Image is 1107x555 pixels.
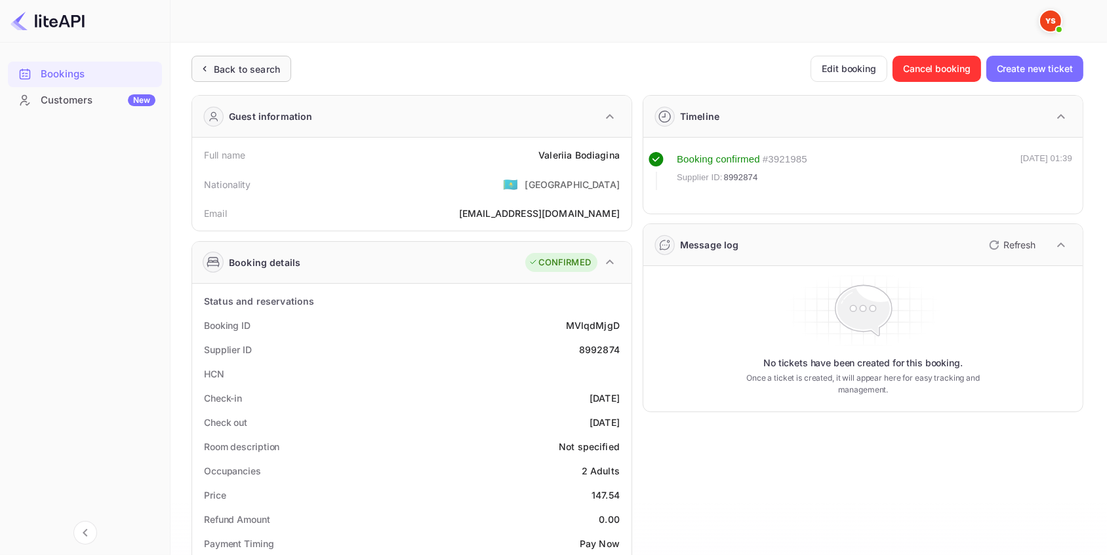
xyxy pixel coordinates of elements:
div: 0.00 [599,512,620,526]
div: Payment Timing [204,537,274,550]
div: # 3921985 [763,152,807,167]
div: HCN [204,367,224,381]
div: CONFIRMED [529,256,591,269]
div: [DATE] [590,415,620,429]
div: Refund Amount [204,512,270,526]
div: Pay Now [580,537,620,550]
div: Back to search [214,62,280,76]
div: Check-in [204,391,242,405]
div: Valeriia Bodiagina [538,148,620,162]
div: Bookings [41,67,155,82]
a: Bookings [8,62,162,86]
button: Edit booking [811,56,887,82]
div: 2 Adults [582,464,620,478]
span: 8992874 [724,171,758,184]
div: Supplier ID [204,343,252,356]
span: United States [503,172,518,196]
p: Once a ticket is created, it will appear here for easy tracking and management. [745,372,981,396]
p: No tickets have been created for this booking. [763,356,963,370]
div: [GEOGRAPHIC_DATA] [525,178,620,191]
div: Status and reservations [204,294,314,308]
div: [DATE] 01:39 [1020,152,1072,190]
div: Nationality [204,178,251,191]
div: MVlqdMjgD [566,318,620,332]
div: Customers [41,93,155,108]
div: Booking confirmed [677,152,760,167]
div: Timeline [680,109,719,123]
button: Cancel booking [893,56,981,82]
div: Email [204,206,227,220]
div: Occupancies [204,464,261,478]
button: Collapse navigation [73,521,97,545]
div: Full name [204,148,245,162]
div: Not specified [559,440,620,453]
p: Refresh [1003,238,1036,252]
div: [EMAIL_ADDRESS][DOMAIN_NAME] [459,206,620,220]
div: 8992874 [579,343,620,356]
img: Yandex Support [1040,10,1061,31]
div: Booking ID [204,318,251,332]
div: Booking details [229,256,300,269]
div: Guest information [229,109,313,123]
button: Create new ticket [986,56,1083,82]
div: Message log [680,238,739,252]
div: New [128,94,155,106]
div: 147.54 [592,488,620,502]
div: CustomersNew [8,88,162,113]
button: Refresh [981,235,1041,256]
img: LiteAPI logo [10,10,85,31]
div: Price [204,488,226,502]
div: Check out [204,415,247,429]
a: CustomersNew [8,88,162,112]
div: [DATE] [590,391,620,405]
div: Bookings [8,62,162,87]
div: Room description [204,440,279,453]
span: Supplier ID: [677,171,723,184]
